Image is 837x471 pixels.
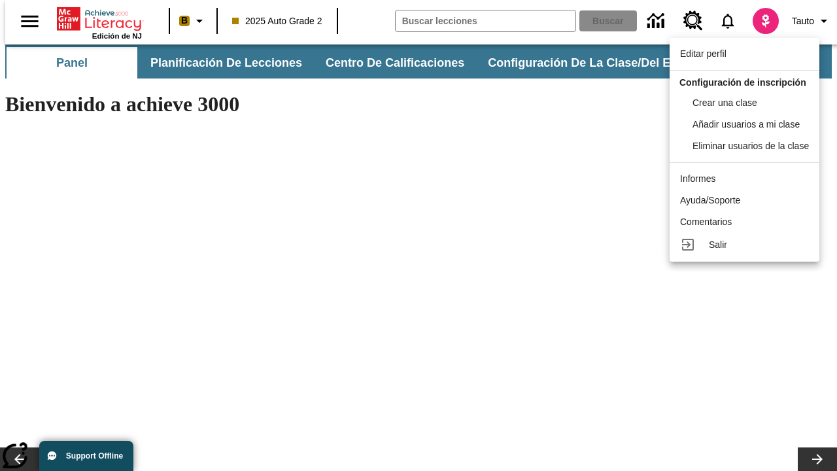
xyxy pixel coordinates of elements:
[709,239,727,250] span: Salir
[679,77,806,88] span: Configuración de inscripción
[680,217,732,227] span: Comentarios
[692,97,757,108] span: Crear una clase
[692,119,800,130] span: Añadir usuarios a mi clase
[5,10,191,22] body: Máximo 600 caracteres
[692,141,809,151] span: Eliminar usuarios de la clase
[680,48,726,59] span: Editar perfil
[680,195,740,205] span: Ayuda/Soporte
[680,173,715,184] span: Informes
